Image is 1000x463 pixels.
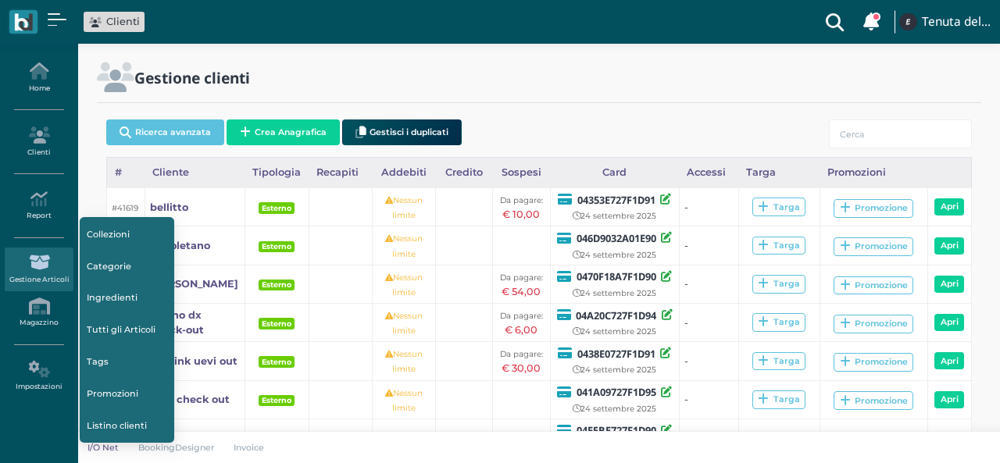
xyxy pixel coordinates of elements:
[500,349,543,359] small: Da pagare:
[573,211,656,221] small: 24 settembre 2025
[680,304,738,342] td: -
[500,311,543,321] small: Da pagare:
[80,251,175,281] a: Categorie
[385,388,423,413] small: Nessun limite
[385,349,423,374] small: Nessun limite
[80,379,175,408] a: Promozioni
[150,278,238,290] b: [PERSON_NAME]
[934,237,964,255] a: Apri
[577,423,656,437] b: 04E5BE727F1D90
[107,158,145,187] div: #
[150,394,230,405] b: hink check out
[224,441,275,454] a: Invoice
[150,238,210,253] a: napoletano
[573,326,656,337] small: 24 settembre 2025
[840,240,908,252] div: Promozione
[493,158,551,187] div: Sospesi
[738,158,820,187] div: Targa
[498,284,545,299] div: € 54,00
[680,380,738,418] td: -
[227,119,340,145] button: Crea Anagrafica
[262,396,291,404] b: Esterno
[758,278,799,290] div: Targa
[889,415,987,450] iframe: Help widget launcher
[150,240,210,251] b: napoletano
[899,13,916,30] img: ...
[342,119,462,145] button: Gestisci i duplicati
[577,193,655,207] b: 04353E727F1D91
[80,220,175,250] a: Collezioni
[680,188,738,226] td: -
[245,158,309,187] div: Tipologia
[934,391,964,408] a: Apri
[840,318,908,329] div: Promozione
[385,233,423,258] small: Nessun limite
[758,316,799,328] div: Targa
[385,311,423,336] small: Nessun limite
[106,119,224,145] button: Ricerca avanzata
[573,365,656,375] small: 24 settembre 2025
[262,319,291,328] b: Esterno
[373,158,435,187] div: Addebiti
[262,358,291,366] b: Esterno
[80,315,175,345] a: Tutti gli Articoli
[498,361,545,376] div: € 30,00
[385,272,423,297] small: Nessun limite
[435,158,493,187] div: Credito
[150,201,188,213] b: bellitto
[80,283,175,313] a: Ingredienti
[89,14,140,29] a: Clienti
[80,411,175,440] a: Listino clienti
[145,158,245,187] div: Cliente
[758,201,799,213] div: Targa
[680,342,738,380] td: -
[5,354,73,397] a: Impostazioni
[577,385,656,399] b: 041A09727F1D95
[5,56,73,99] a: Home
[150,200,188,215] a: bellitto
[150,355,237,367] b: wolsink uevi out
[385,195,423,220] small: Nessun limite
[758,240,799,251] div: Targa
[934,314,964,331] a: Apri
[934,276,964,293] a: Apri
[128,441,224,454] a: BookingDesigner
[550,158,679,187] div: Card
[498,322,545,337] div: € 6,00
[262,204,291,212] b: Esterno
[87,441,119,454] p: I/O Net
[150,354,237,369] a: wolsink uevi out
[5,248,73,290] a: Gestione Articoli
[150,392,230,407] a: hink check out
[840,202,908,214] div: Promozione
[820,158,927,187] div: Promozioni
[150,276,238,291] a: [PERSON_NAME]
[934,352,964,369] a: Apri
[897,3,991,41] a: ... Tenuta del Barco
[829,119,972,148] input: Cerca
[758,355,799,367] div: Targa
[80,347,175,377] a: Tags
[500,272,543,283] small: Da pagare:
[840,280,908,291] div: Promozione
[922,16,991,29] h4: Tenuta del Barco
[576,308,656,322] b: 04A20C727F1D94
[150,308,240,337] a: cellino dx check-out
[577,231,656,245] b: 046D9032A01E90
[758,394,799,405] div: Targa
[5,291,73,334] a: Magazzino
[840,395,908,407] div: Promozione
[106,14,140,29] span: Clienti
[934,198,964,215] a: Apri
[262,242,291,251] b: Esterno
[577,347,655,361] b: 0438E0727F1D91
[840,356,908,368] div: Promozione
[680,226,738,265] td: -
[577,269,656,283] b: 0470F18A7F1D90
[680,265,738,303] td: -
[134,69,250,86] h2: Gestione clienti
[14,13,32,31] img: logo
[498,207,545,222] div: € 10,00
[573,288,656,298] small: 24 settembre 2025
[573,404,656,414] small: 24 settembre 2025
